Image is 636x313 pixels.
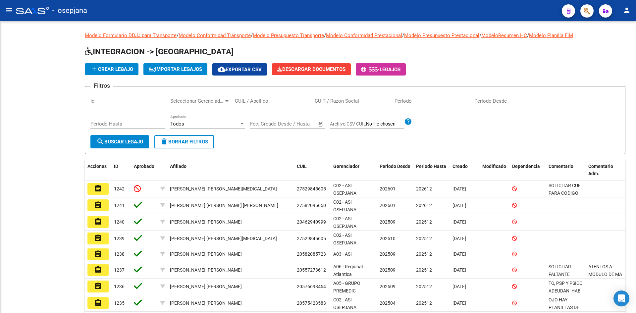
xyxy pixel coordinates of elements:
[480,159,509,181] datatable-header-cell: Modificado
[170,185,277,193] div: [PERSON_NAME] [PERSON_NAME][MEDICAL_DATA]
[170,164,186,169] span: Afiliado
[218,67,262,73] span: Exportar CSV
[170,235,277,242] div: [PERSON_NAME] [PERSON_NAME][MEDICAL_DATA]
[588,264,622,285] span: ATENTOS A MODULO DE MA Y AT
[94,218,102,226] mat-icon: assignment
[366,121,404,127] input: Archivo CSV CUIL
[277,66,345,72] span: Descargar Documentos
[114,164,118,169] span: ID
[114,186,125,191] span: 1242
[549,164,573,169] span: Comentario
[170,121,184,127] span: Todos
[613,290,629,306] div: Open Intercom Messenger
[416,267,432,273] span: 202512
[380,236,396,241] span: 202510
[114,251,125,257] span: 1238
[413,159,450,181] datatable-header-cell: Periodo Hasta
[529,32,573,38] a: Modelo Planilla FIM
[481,32,527,38] a: ModeloResumen HC
[250,121,277,127] input: Fecha inicio
[512,164,540,169] span: Dependencia
[96,139,143,145] span: Buscar Legajo
[154,135,214,148] button: Borrar Filtros
[297,300,326,306] span: 20575423583
[333,264,363,277] span: A06 - Regional Atlantica
[452,164,468,169] span: Creado
[218,65,226,73] mat-icon: cloud_download
[450,159,480,181] datatable-header-cell: Creado
[588,164,613,177] span: Comentario Adm.
[94,184,102,192] mat-icon: assignment
[111,159,131,181] datatable-header-cell: ID
[114,236,125,241] span: 1239
[452,251,466,257] span: [DATE]
[212,63,267,76] button: Exportar CSV
[160,139,208,145] span: Borrar Filtros
[452,267,466,273] span: [DATE]
[170,218,242,226] div: [PERSON_NAME] [PERSON_NAME]
[333,164,359,169] span: Gerenciador
[404,32,479,38] a: Modelo Presupuesto Prestacional
[452,236,466,241] span: [DATE]
[85,63,138,75] button: Crear Legajo
[333,233,356,245] span: C02 - ASI OSEPJANA
[85,32,177,38] a: Modelo Formulario DDJJ para Transporte
[509,159,546,181] datatable-header-cell: Dependencia
[114,284,125,289] span: 1236
[170,250,242,258] div: [PERSON_NAME] [PERSON_NAME]
[94,299,102,307] mat-icon: assignment
[253,32,324,38] a: Modelo Presupuesto Transporte
[333,199,356,212] span: C02 - ASI OSEPJANA
[134,164,154,169] span: Aprobado
[546,159,586,181] datatable-header-cell: Comentario
[170,202,278,209] div: [PERSON_NAME] [PERSON_NAME] [PERSON_NAME]
[333,281,360,293] span: A05 - GRUPO PREMEDIC
[114,300,125,306] span: 1235
[272,63,351,75] button: Descargar Documentos
[452,186,466,191] span: [DATE]
[416,203,432,208] span: 202612
[586,159,625,181] datatable-header-cell: Comentario Adm.
[333,251,352,257] span: A03 - ASI
[623,6,631,14] mat-icon: person
[333,297,356,310] span: C02 - ASI OSEPJANA
[85,47,234,56] span: INTEGRACION -> [GEOGRAPHIC_DATA]
[90,66,133,72] span: Crear Legajo
[297,284,326,289] span: 20576698454
[330,121,366,127] span: Archivo CSV CUIL
[333,183,356,196] span: C02 - ASI OSEPJANA
[114,219,125,225] span: 1240
[380,203,396,208] span: 202601
[179,32,251,38] a: Modelo Conformidad Transporte
[5,6,13,14] mat-icon: menu
[94,201,102,209] mat-icon: assignment
[131,159,158,181] datatable-header-cell: Aprobado
[416,219,432,225] span: 202512
[297,267,326,273] span: 20557273612
[283,121,315,127] input: Fecha fin
[380,186,396,191] span: 202601
[297,251,326,257] span: 20582085723
[452,284,466,289] span: [DATE]
[380,219,396,225] span: 202509
[377,159,413,181] datatable-header-cell: Periodo Desde
[149,66,202,72] span: IMPORTAR LEGAJOS
[380,164,410,169] span: Periodo Desde
[114,203,125,208] span: 1241
[416,284,432,289] span: 202512
[549,264,571,277] span: SOLICITAR FALTANTE
[331,159,377,181] datatable-header-cell: Gerenciador
[90,65,98,73] mat-icon: add
[416,186,432,191] span: 202612
[170,283,242,290] div: [PERSON_NAME] [PERSON_NAME]
[170,266,242,274] div: [PERSON_NAME] [PERSON_NAME]
[452,300,466,306] span: [DATE]
[404,118,412,126] mat-icon: help
[87,164,107,169] span: Acciones
[94,234,102,242] mat-icon: assignment
[114,267,125,273] span: 1237
[85,159,111,181] datatable-header-cell: Acciones
[297,219,326,225] span: 20462940999
[416,236,432,241] span: 202512
[94,250,102,258] mat-icon: assignment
